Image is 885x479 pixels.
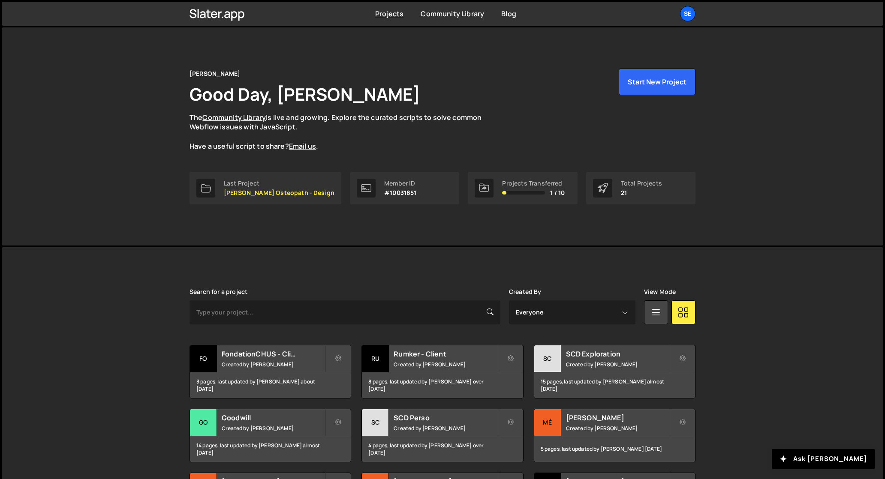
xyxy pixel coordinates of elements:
label: View Mode [644,288,676,295]
a: Fo FondationCHUS - Client Created by [PERSON_NAME] 3 pages, last updated by [PERSON_NAME] about [... [190,345,351,398]
div: [PERSON_NAME] [190,69,240,79]
small: Created by [PERSON_NAME] [222,361,325,368]
div: SC [534,345,561,372]
small: Created by [PERSON_NAME] [566,425,669,432]
div: 14 pages, last updated by [PERSON_NAME] almost [DATE] [190,436,351,462]
a: Projects [375,9,403,18]
a: Community Library [202,113,266,122]
div: 4 pages, last updated by [PERSON_NAME] over [DATE] [362,436,523,462]
h2: SCD Perso [394,413,497,422]
h2: SCD Exploration [566,349,669,359]
p: The is live and growing. Explore the curated scripts to solve common Webflow issues with JavaScri... [190,113,498,151]
small: Created by [PERSON_NAME] [566,361,669,368]
p: [PERSON_NAME] Osteopath - Design [224,189,334,196]
p: 21 [621,189,662,196]
span: 1 / 10 [550,189,565,196]
div: Ru [362,345,389,372]
a: Community Library [421,9,484,18]
h2: FondationCHUS - Client [222,349,325,359]
a: Blog [501,9,516,18]
div: 15 pages, last updated by [PERSON_NAME] almost [DATE] [534,372,695,398]
a: Last Project [PERSON_NAME] Osteopath - Design [190,172,341,204]
small: Created by [PERSON_NAME] [222,425,325,432]
div: Fo [190,345,217,372]
a: Go Goodwill Created by [PERSON_NAME] 14 pages, last updated by [PERSON_NAME] almost [DATE] [190,409,351,462]
h2: Goodwill [222,413,325,422]
div: Member ID [384,180,416,187]
div: Total Projects [621,180,662,187]
a: Email us [289,141,316,151]
small: Created by [PERSON_NAME] [394,425,497,432]
small: Created by [PERSON_NAME] [394,361,497,368]
a: Se [680,6,695,21]
h2: Rumker - Client [394,349,497,359]
div: Last Project [224,180,334,187]
div: 3 pages, last updated by [PERSON_NAME] about [DATE] [190,372,351,398]
a: SC SCD Exploration Created by [PERSON_NAME] 15 pages, last updated by [PERSON_NAME] almost [DATE] [534,345,695,398]
p: #10031851 [384,189,416,196]
div: 5 pages, last updated by [PERSON_NAME] [DATE] [534,436,695,462]
a: Mé [PERSON_NAME] Created by [PERSON_NAME] 5 pages, last updated by [PERSON_NAME] [DATE] [534,409,695,462]
div: 8 pages, last updated by [PERSON_NAME] over [DATE] [362,372,523,398]
div: Projects Transferred [502,180,565,187]
label: Created By [509,288,542,295]
button: Ask [PERSON_NAME] [772,449,875,469]
a: Ru Rumker - Client Created by [PERSON_NAME] 8 pages, last updated by [PERSON_NAME] over [DATE] [361,345,523,398]
div: Mé [534,409,561,436]
a: SC SCD Perso Created by [PERSON_NAME] 4 pages, last updated by [PERSON_NAME] over [DATE] [361,409,523,462]
h1: Good Day, [PERSON_NAME] [190,82,420,106]
div: SC [362,409,389,436]
label: Search for a project [190,288,247,295]
div: Go [190,409,217,436]
button: Start New Project [619,69,695,95]
h2: [PERSON_NAME] [566,413,669,422]
input: Type your project... [190,300,500,324]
